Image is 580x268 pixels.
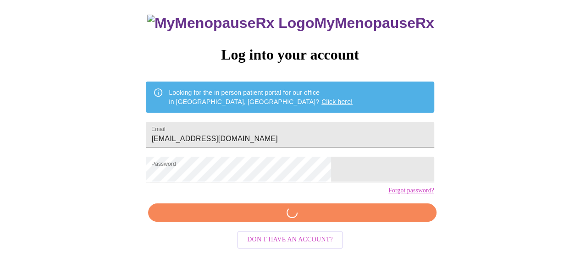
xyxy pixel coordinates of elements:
[147,15,434,32] h3: MyMenopauseRx
[237,231,343,249] button: Don't have an account?
[146,46,434,63] h3: Log into your account
[169,84,353,110] div: Looking for the in person patient portal for our office in [GEOGRAPHIC_DATA], [GEOGRAPHIC_DATA]?
[235,235,345,243] a: Don't have an account?
[247,234,333,246] span: Don't have an account?
[321,98,353,105] a: Click here!
[388,187,434,194] a: Forgot password?
[147,15,314,32] img: MyMenopauseRx Logo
